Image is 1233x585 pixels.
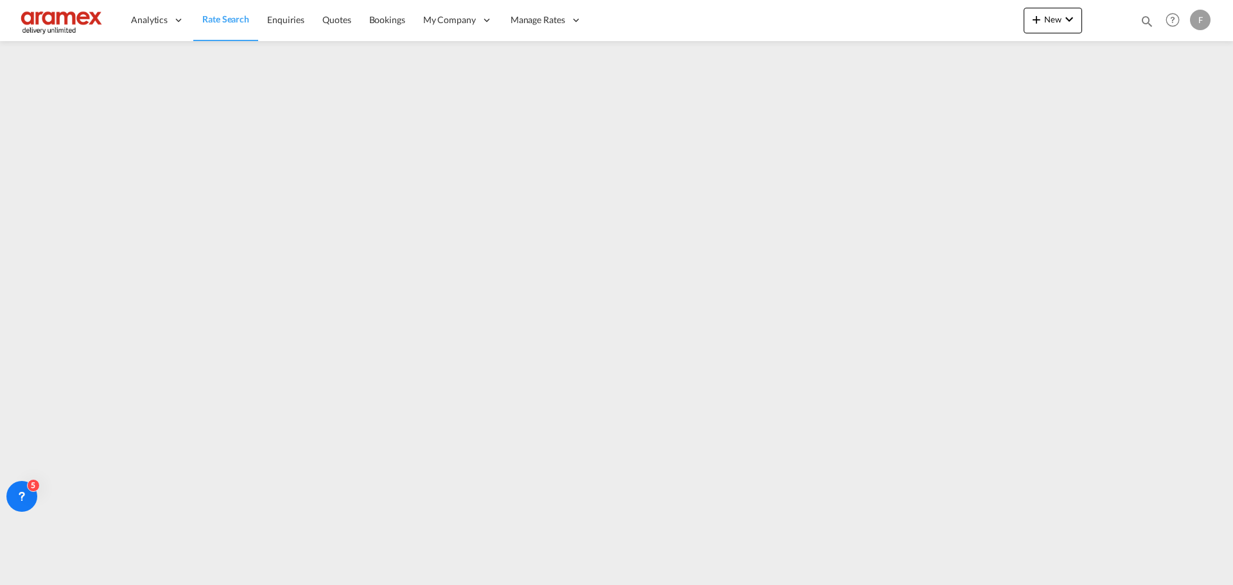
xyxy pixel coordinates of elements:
[322,14,351,25] span: Quotes
[1140,14,1154,33] div: icon-magnify
[1140,14,1154,28] md-icon: icon-magnify
[1062,12,1077,27] md-icon: icon-chevron-down
[1162,9,1190,32] div: Help
[202,13,249,24] span: Rate Search
[369,14,405,25] span: Bookings
[1162,9,1184,31] span: Help
[267,14,304,25] span: Enquiries
[19,6,106,35] img: dca169e0c7e311edbe1137055cab269e.png
[1024,8,1082,33] button: icon-plus 400-fgNewicon-chevron-down
[1190,10,1211,30] div: F
[423,13,476,26] span: My Company
[1029,12,1044,27] md-icon: icon-plus 400-fg
[131,13,168,26] span: Analytics
[1029,14,1077,24] span: New
[511,13,565,26] span: Manage Rates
